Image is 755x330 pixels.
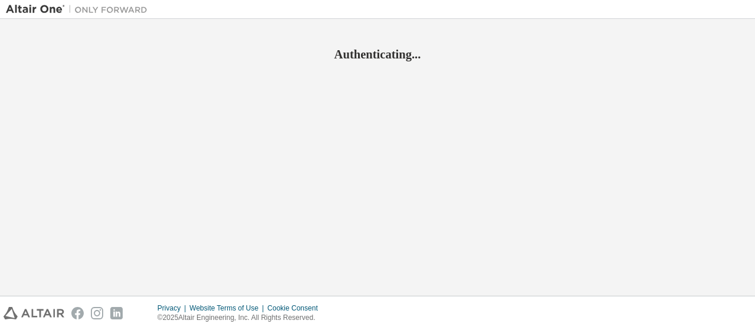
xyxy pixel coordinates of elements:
[189,303,267,313] div: Website Terms of Use
[267,303,324,313] div: Cookie Consent
[91,307,103,319] img: instagram.svg
[110,307,123,319] img: linkedin.svg
[6,47,749,62] h2: Authenticating...
[6,4,153,15] img: Altair One
[4,307,64,319] img: altair_logo.svg
[157,303,189,313] div: Privacy
[157,313,325,323] p: © 2025 Altair Engineering, Inc. All Rights Reserved.
[71,307,84,319] img: facebook.svg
